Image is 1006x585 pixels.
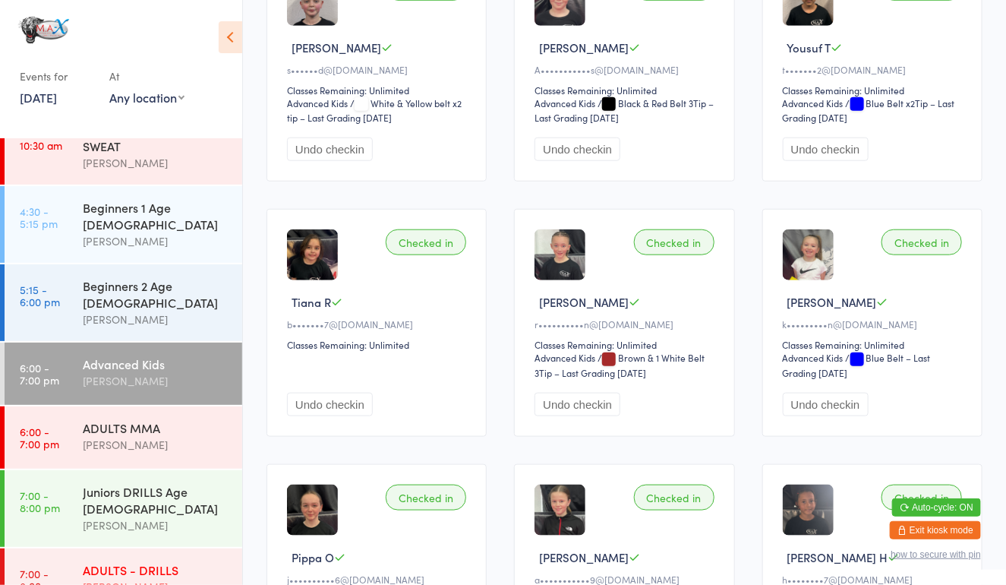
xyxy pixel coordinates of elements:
[83,277,229,311] div: Beginners 2 Age [DEMOGRAPHIC_DATA]
[783,96,955,124] span: / Blue Belt x2Tip – Last Grading [DATE]
[783,318,967,330] div: k•••••••••n@[DOMAIN_NAME]
[83,311,229,328] div: [PERSON_NAME]
[83,232,229,250] div: [PERSON_NAME]
[20,489,60,514] time: 7:00 - 8:00 pm
[892,498,981,517] button: Auto-cycle: ON
[20,425,59,450] time: 6:00 - 7:00 pm
[287,229,338,280] img: image1711562835.png
[83,372,229,390] div: [PERSON_NAME]
[783,138,869,161] button: Undo checkin
[5,406,242,469] a: 6:00 -7:00 pmADULTS MMA[PERSON_NAME]
[535,63,718,76] div: A•••••••••••s@[DOMAIN_NAME]
[783,485,834,536] img: image1718816838.png
[535,351,705,378] span: / Brown & 1 White Belt 3Tip – Last Grading [DATE]
[287,393,373,416] button: Undo checkin
[287,318,471,330] div: b•••••••7@[DOMAIN_NAME]
[5,264,242,341] a: 5:15 -6:00 pmBeginners 2 Age [DEMOGRAPHIC_DATA][PERSON_NAME]
[634,229,714,255] div: Checked in
[83,419,229,436] div: ADULTS MMA
[20,283,60,308] time: 5:15 - 6:00 pm
[535,338,718,351] div: Classes Remaining: Unlimited
[881,485,962,511] div: Checked in
[386,485,466,511] div: Checked in
[535,96,595,109] div: Advanced Kids
[20,205,58,229] time: 4:30 - 5:15 pm
[287,485,338,536] img: image1711562799.png
[783,351,844,364] div: Advanced Kids
[83,356,229,372] div: Advanced Kids
[535,485,585,536] img: image1710200412.png
[20,89,57,106] a: [DATE]
[83,517,229,534] div: [PERSON_NAME]
[83,483,229,517] div: Juniors DRILLS Age [DEMOGRAPHIC_DATA]
[783,63,967,76] div: t•••••••2@[DOMAIN_NAME]
[109,64,184,89] div: At
[20,362,59,386] time: 6:00 - 7:00 pm
[881,229,962,255] div: Checked in
[287,338,471,351] div: Classes Remaining: Unlimited
[783,338,967,351] div: Classes Remaining: Unlimited
[20,127,62,151] time: 9:30 - 10:30 am
[5,343,242,405] a: 6:00 -7:00 pmAdvanced Kids[PERSON_NAME]
[287,96,348,109] div: Advanced Kids
[535,84,718,96] div: Classes Remaining: Unlimited
[5,108,242,185] a: 9:30 -10:30 amADULTS STRENGTH & SWEAT[PERSON_NAME]
[535,318,718,330] div: r••••••••••n@[DOMAIN_NAME]
[20,64,94,89] div: Events for
[783,393,869,416] button: Undo checkin
[787,40,831,55] span: Yousuf T
[287,63,471,76] div: s••••••d@[DOMAIN_NAME]
[535,138,620,161] button: Undo checkin
[109,89,184,106] div: Any location
[287,96,462,124] span: / White & Yellow belt x2 tip – Last Grading [DATE]
[287,84,471,96] div: Classes Remaining: Unlimited
[83,199,229,232] div: Beginners 1 Age [DEMOGRAPHIC_DATA]
[783,229,834,280] img: image1709381496.png
[535,393,620,416] button: Undo checkin
[535,229,585,280] img: image1709381787.png
[539,549,629,565] span: [PERSON_NAME]
[5,470,242,547] a: 7:00 -8:00 pmJuniors DRILLS Age [DEMOGRAPHIC_DATA][PERSON_NAME]
[292,294,331,310] span: Tiana R
[783,96,844,109] div: Advanced Kids
[535,351,595,364] div: Advanced Kids
[292,40,381,55] span: [PERSON_NAME]
[890,521,981,539] button: Exit kiosk mode
[787,294,877,310] span: [PERSON_NAME]
[5,186,242,263] a: 4:30 -5:15 pmBeginners 1 Age [DEMOGRAPHIC_DATA][PERSON_NAME]
[787,549,888,565] span: [PERSON_NAME] H
[83,154,229,172] div: [PERSON_NAME]
[386,229,466,255] div: Checked in
[83,561,229,578] div: ADULTS - DRILLS
[539,294,629,310] span: [PERSON_NAME]
[292,549,334,565] span: Pippa O
[287,138,373,161] button: Undo checkin
[783,84,967,96] div: Classes Remaining: Unlimited
[891,549,981,560] button: how to secure with pin
[83,436,229,454] div: [PERSON_NAME]
[539,40,629,55] span: [PERSON_NAME]
[15,11,72,49] img: MAX Training Academy Ltd
[535,96,714,124] span: / Black & Red Belt 3Tip – Last Grading [DATE]
[634,485,714,511] div: Checked in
